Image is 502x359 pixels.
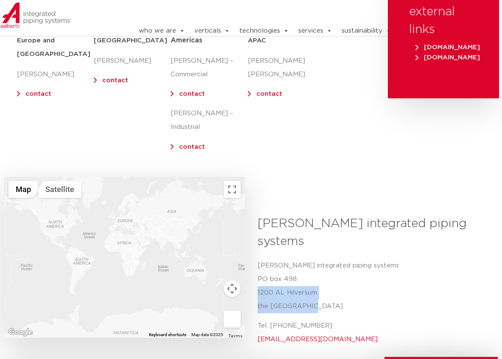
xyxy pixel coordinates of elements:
[6,327,34,338] a: Open this area in Google Maps (opens a new window)
[415,54,480,61] span: [DOMAIN_NAME]
[171,54,247,81] p: [PERSON_NAME] – Commercial
[224,280,241,297] button: Map camera controls
[228,334,242,338] a: Terms
[258,259,492,313] p: [PERSON_NAME] integrated piping systems PO box 498 1200 AL Hilversum the [GEOGRAPHIC_DATA]
[139,22,185,39] a: who we are
[239,22,289,39] a: technologies
[258,336,378,342] a: [EMAIL_ADDRESS][DOMAIN_NAME]
[38,181,81,198] button: Show satellite imagery
[409,3,478,39] h3: external links
[149,332,186,338] button: Keyboard shortcuts
[171,37,202,44] span: Americas
[102,77,128,83] a: contact
[413,44,482,50] a: [DOMAIN_NAME]
[17,37,90,57] strong: Europe and [GEOGRAPHIC_DATA]
[94,54,171,68] p: [PERSON_NAME]
[115,0,498,14] nav: Menu
[6,327,34,338] img: Google
[413,54,482,61] a: [DOMAIN_NAME]
[256,91,282,97] a: contact
[191,332,223,337] span: Map data ©2025
[171,107,247,134] p: [PERSON_NAME] – Industrial
[415,44,480,50] span: [DOMAIN_NAME]
[224,311,241,328] button: Drag Pegman onto the map to open Street View
[94,34,171,47] h5: [GEOGRAPHIC_DATA]
[258,215,492,250] h3: [PERSON_NAME] integrated piping systems
[179,91,205,97] a: contact
[342,22,391,39] a: sustainability
[258,319,492,346] p: Tel. [PHONE_NUMBER]
[248,54,325,81] p: [PERSON_NAME] [PERSON_NAME]
[248,34,325,47] h5: APAC
[179,144,205,150] a: contact
[25,91,51,97] a: contact
[17,68,94,81] p: [PERSON_NAME]
[194,22,230,39] a: verticals
[298,22,332,39] a: services
[224,181,241,198] button: Toggle fullscreen view
[8,181,38,198] button: Show street map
